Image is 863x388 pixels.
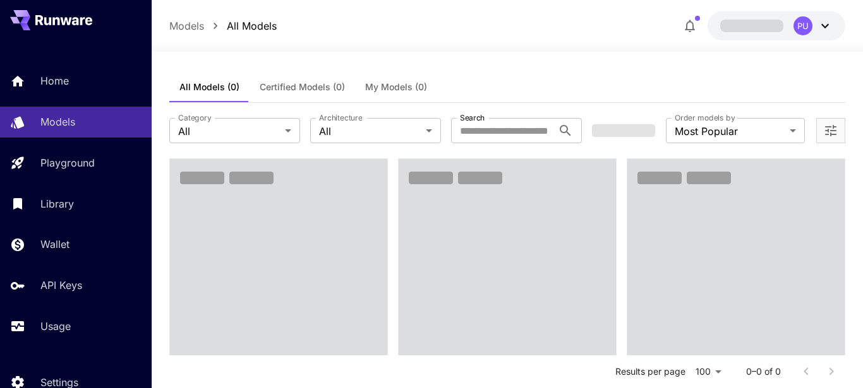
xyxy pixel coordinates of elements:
[40,196,74,211] p: Library
[675,124,785,139] span: Most Popular
[169,18,277,33] nav: breadcrumb
[319,124,421,139] span: All
[227,18,277,33] a: All Models
[179,81,239,93] span: All Models (0)
[178,112,212,123] label: Category
[794,16,812,35] div: PU
[365,81,427,93] span: My Models (0)
[40,73,69,88] p: Home
[615,365,685,378] p: Results per page
[40,114,75,129] p: Models
[40,155,95,170] p: Playground
[708,11,845,40] button: PU
[178,124,280,139] span: All
[823,123,838,139] button: Open more filters
[746,365,781,378] p: 0–0 of 0
[40,237,69,252] p: Wallet
[260,81,345,93] span: Certified Models (0)
[40,319,71,334] p: Usage
[675,112,735,123] label: Order models by
[319,112,362,123] label: Architecture
[169,18,204,33] a: Models
[691,362,726,380] div: 100
[460,112,485,123] label: Search
[40,278,82,293] p: API Keys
